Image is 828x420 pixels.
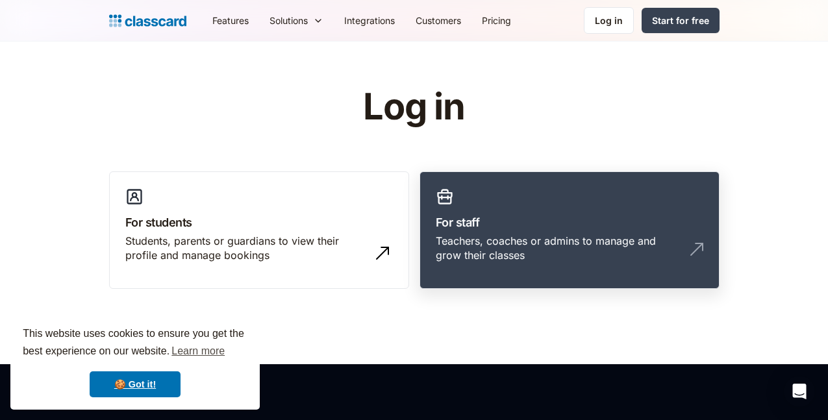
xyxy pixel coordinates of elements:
div: Teachers, coaches or admins to manage and grow their classes [436,234,677,263]
h1: Log in [208,87,620,127]
h3: For students [125,214,393,231]
div: Log in [595,14,623,27]
a: Features [202,6,259,35]
div: Solutions [259,6,334,35]
div: cookieconsent [10,314,260,410]
a: Integrations [334,6,405,35]
h3: For staff [436,214,703,231]
div: Open Intercom Messenger [784,376,815,407]
a: Log in [584,7,634,34]
a: For studentsStudents, parents or guardians to view their profile and manage bookings [109,171,409,290]
div: Solutions [270,14,308,27]
a: For staffTeachers, coaches or admins to manage and grow their classes [420,171,720,290]
a: home [109,12,186,30]
a: Pricing [471,6,521,35]
a: Customers [405,6,471,35]
div: Students, parents or guardians to view their profile and manage bookings [125,234,367,263]
a: dismiss cookie message [90,371,181,397]
a: Start for free [642,8,720,33]
a: learn more about cookies [169,341,227,361]
div: Start for free [652,14,709,27]
span: This website uses cookies to ensure you get the best experience on our website. [23,326,247,361]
